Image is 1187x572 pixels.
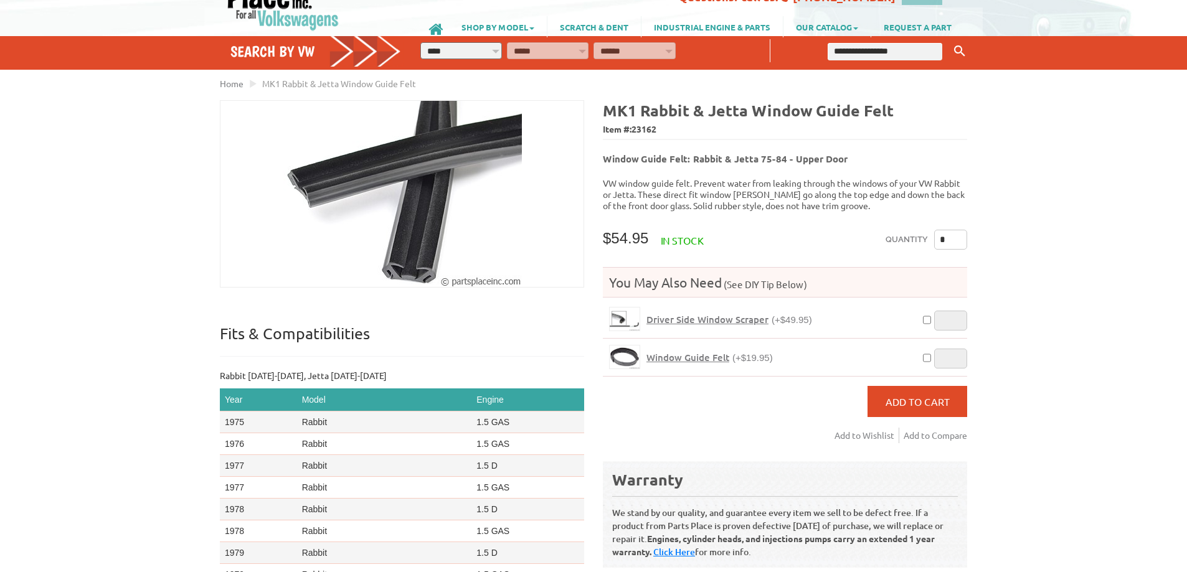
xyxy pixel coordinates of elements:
[603,177,967,211] p: VW window guide felt. Prevent water from leaking through the windows of your VW Rabbit or Jetta. ...
[547,16,641,37] a: SCRATCH & DENT
[449,16,547,37] a: SHOP BY MODEL
[471,477,584,499] td: 1.5 GAS
[220,411,297,433] td: 1975
[646,313,768,326] span: Driver Side Window Scraper
[297,433,472,455] td: Rabbit
[220,542,297,564] td: 1979
[297,542,472,564] td: Rabbit
[603,274,967,291] h4: You May Also Need
[661,234,704,246] span: In stock
[603,152,848,165] b: Window Guide Felt: Rabbit & Jetta 75-84 - Upper Door
[886,230,928,250] label: Quantity
[610,345,640,368] img: Window Guide Felt
[471,433,584,455] td: 1.5 GAS
[220,520,297,542] td: 1978
[230,42,401,60] h4: Search by VW
[471,411,584,433] td: 1.5 GAS
[612,496,958,558] p: We stand by our quality, and guarantee every item we sell to be defect free. If a product from Pa...
[868,386,967,417] button: Add to Cart
[297,520,472,542] td: Rabbit
[646,314,812,326] a: Driver Side Window Scraper(+$49.95)
[220,78,244,89] a: Home
[220,499,297,520] td: 1978
[283,101,522,287] img: MK1 Rabbit & Jetta Window Guide Felt
[471,542,584,564] td: 1.5 D
[297,499,472,520] td: Rabbit
[471,388,584,411] th: Engine
[732,352,773,363] span: (+$19.95)
[297,477,472,499] td: Rabbit
[603,230,648,246] span: $54.95
[646,352,773,363] a: Window Guide Felt(+$19.95)
[297,388,472,411] th: Model
[722,278,807,290] span: (See DIY Tip Below)
[471,455,584,477] td: 1.5 D
[609,345,640,369] a: Window Guide Felt
[835,428,899,443] a: Add to Wishlist
[220,433,297,455] td: 1976
[641,16,783,37] a: INDUSTRIAL ENGINE & PARTS
[871,16,964,37] a: REQUEST A PART
[262,78,416,89] span: MK1 Rabbit & Jetta Window Guide Felt
[471,520,584,542] td: 1.5 GAS
[631,123,656,134] span: 23162
[609,307,640,331] a: Driver Side Window Scraper
[653,546,695,558] a: Click Here
[783,16,871,37] a: OUR CATALOG
[220,477,297,499] td: 1977
[612,469,958,490] div: Warranty
[297,411,472,433] td: Rabbit
[220,388,297,411] th: Year
[603,121,967,139] span: Item #:
[610,307,640,331] img: Driver Side Window Scraper
[886,395,950,408] span: Add to Cart
[471,499,584,520] td: 1.5 D
[612,533,935,557] b: Engines, cylinder heads, and injections pumps carry an extended 1 year warranty.
[220,324,584,357] p: Fits & Compatibilities
[603,100,894,120] b: MK1 Rabbit & Jetta Window Guide Felt
[220,369,584,382] p: Rabbit [DATE]-[DATE], Jetta [DATE]-[DATE]
[646,351,729,363] span: Window Guide Felt
[772,314,812,325] span: (+$49.95)
[297,455,472,477] td: Rabbit
[220,455,297,477] td: 1977
[950,41,969,62] button: Keyword Search
[904,428,967,443] a: Add to Compare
